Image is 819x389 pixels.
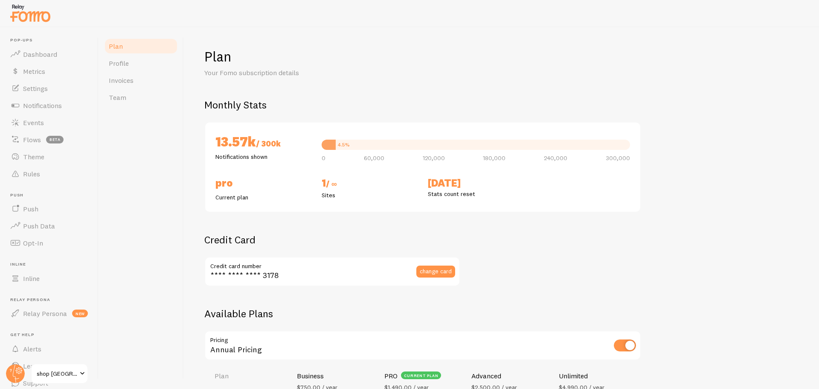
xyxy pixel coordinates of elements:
a: Relay Persona new [5,305,93,322]
h4: Plan [215,371,287,380]
p: Your Fomo subscription details [204,68,409,78]
span: 120,000 [423,155,445,161]
label: Credit card number [204,257,460,271]
span: Push [10,193,93,198]
span: Flows [23,135,41,144]
a: Alerts [5,340,93,357]
span: / ∞ [326,179,337,189]
span: 180,000 [483,155,505,161]
span: change card [420,268,452,274]
h2: Credit Card [204,233,460,246]
a: Events [5,114,93,131]
span: Rules [23,170,40,178]
h2: Available Plans [204,307,799,320]
h2: 1 [322,176,418,191]
span: Pop-ups [10,38,93,43]
a: Theme [5,148,93,165]
span: Events [23,118,44,127]
a: Opt-In [5,234,93,252]
span: Inline [23,274,40,283]
span: Push Data [23,222,55,230]
span: Relay Persona [23,309,67,318]
h2: PRO [215,176,311,190]
div: Annual Pricing [204,331,641,362]
a: Inline [5,270,93,287]
h1: Plan [204,48,799,65]
a: Rules [5,165,93,182]
span: Alerts [23,345,41,353]
span: Team [109,93,126,102]
p: Sites [322,191,418,199]
span: Push [23,205,38,213]
span: Get Help [10,332,93,338]
h4: Advanced [471,371,501,380]
span: beta [46,136,64,143]
a: Push [5,200,93,217]
span: / 300k [256,139,281,149]
span: Opt-In [23,239,43,247]
button: change card [416,266,455,278]
h4: Unlimited [559,371,588,380]
p: Stats count reset [428,190,524,198]
div: 4.5% [338,142,350,147]
h4: Business [297,371,324,380]
span: Learn [23,362,41,370]
a: Learn [5,357,93,374]
a: Profile [104,55,178,72]
div: current plan [401,371,441,379]
span: 0 [322,155,325,161]
h2: Monthly Stats [204,98,799,111]
span: Metrics [23,67,45,76]
span: 300,000 [606,155,630,161]
span: Theme [23,152,44,161]
span: Dashboard [23,50,57,58]
span: Notifications [23,101,62,110]
a: Dashboard [5,46,93,63]
a: Flows beta [5,131,93,148]
a: Metrics [5,63,93,80]
h2: 13.57k [215,133,311,152]
a: Invoices [104,72,178,89]
span: new [72,310,88,317]
span: Invoices [109,76,134,85]
span: 60,000 [364,155,384,161]
span: Inline [10,262,93,267]
a: Push Data [5,217,93,234]
span: Plan [109,42,123,50]
img: fomo-relay-logo-orange.svg [9,2,52,24]
span: shop [GEOGRAPHIC_DATA] [37,369,77,379]
a: shop [GEOGRAPHIC_DATA] [31,363,88,384]
span: Profile [109,59,129,67]
span: Settings [23,84,48,93]
h2: [DATE] [428,176,524,190]
p: Current plan [215,193,311,202]
span: Relay Persona [10,297,93,303]
p: Notifications shown [215,152,311,161]
span: 240,000 [544,155,567,161]
h4: PRO [384,371,398,380]
a: Team [104,89,178,106]
a: Plan [104,38,178,55]
a: Notifications [5,97,93,114]
a: Settings [5,80,93,97]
